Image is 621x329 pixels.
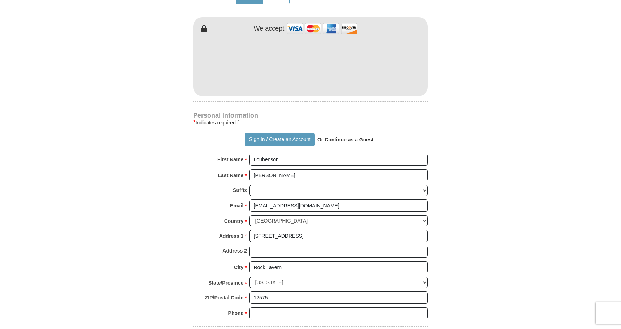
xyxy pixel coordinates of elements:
[193,113,428,118] h4: Personal Information
[317,137,374,142] strong: Or Continue as a Guest
[219,231,244,241] strong: Address 1
[208,278,243,288] strong: State/Province
[233,185,247,195] strong: Suffix
[193,118,428,127] div: Indicates required field
[228,308,244,318] strong: Phone
[222,246,247,256] strong: Address 2
[205,293,244,303] strong: ZIP/Postal Code
[218,170,244,180] strong: Last Name
[217,154,243,164] strong: First Name
[234,262,243,272] strong: City
[224,216,244,226] strong: Country
[245,133,314,146] button: Sign In / Create an Account
[230,201,243,211] strong: Email
[286,21,358,36] img: credit cards accepted
[254,25,285,33] h4: We accept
